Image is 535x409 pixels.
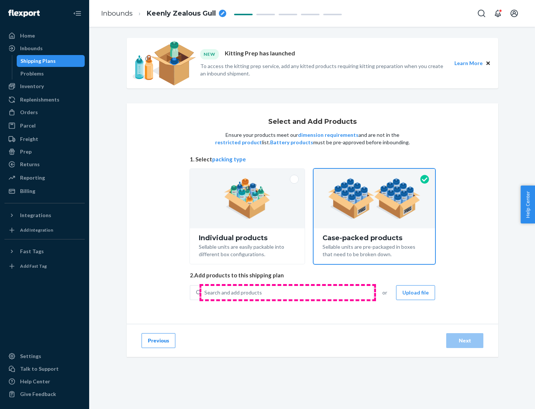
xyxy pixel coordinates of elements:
[322,242,426,258] div: Sellable units are pre-packaged in boxes that need to be broken down.
[446,333,483,348] button: Next
[20,96,59,103] div: Replenishments
[4,388,85,400] button: Give Feedback
[396,285,435,300] button: Upload file
[20,390,56,398] div: Give Feedback
[4,245,85,257] button: Fast Tags
[20,263,47,269] div: Add Fast Tag
[225,49,295,59] p: Kitting Prep has launched
[4,185,85,197] a: Billing
[4,172,85,184] a: Reporting
[298,131,359,139] button: dimension requirements
[95,3,232,25] ol: breadcrumbs
[20,109,38,116] div: Orders
[199,234,296,242] div: Individual products
[4,42,85,54] a: Inbounds
[322,234,426,242] div: Case-packed products
[147,9,216,19] span: Keenly Zealous Gull
[4,80,85,92] a: Inventory
[20,248,44,255] div: Fast Tags
[4,106,85,118] a: Orders
[70,6,85,21] button: Close Navigation
[20,135,38,143] div: Freight
[20,161,40,168] div: Returns
[20,83,44,90] div: Inventory
[328,178,421,219] img: case-pack.59cecea509d18c883b923b81aeac6d0b.png
[4,209,85,221] button: Integrations
[190,271,435,279] span: 2. Add products to this shipping plan
[4,350,85,362] a: Settings
[20,122,36,129] div: Parcel
[490,6,505,21] button: Open notifications
[20,378,50,385] div: Help Center
[20,174,45,181] div: Reporting
[199,242,296,258] div: Sellable units are easily packable into different box configurations.
[454,59,483,67] button: Learn More
[4,120,85,132] a: Parcel
[142,333,175,348] button: Previous
[20,187,35,195] div: Billing
[4,146,85,158] a: Prep
[4,158,85,170] a: Returns
[268,118,357,126] h1: Select and Add Products
[8,10,40,17] img: Flexport logo
[20,227,53,233] div: Add Integration
[4,260,85,272] a: Add Fast Tag
[190,155,435,163] span: 1. Select
[4,363,85,375] a: Talk to Support
[484,59,492,67] button: Close
[4,224,85,236] a: Add Integration
[200,49,219,59] div: NEW
[215,139,262,146] button: restricted product
[204,289,262,296] div: Search and add products
[453,337,477,344] div: Next
[507,6,522,21] button: Open account menu
[17,68,85,80] a: Problems
[4,376,85,387] a: Help Center
[4,30,85,42] a: Home
[521,186,535,223] button: Help Center
[20,212,51,219] div: Integrations
[20,57,56,65] div: Shipping Plans
[214,131,411,146] p: Ensure your products meet our and are not in the list. must be pre-approved before inbounding.
[20,148,32,155] div: Prep
[20,70,44,77] div: Problems
[20,32,35,39] div: Home
[20,352,41,360] div: Settings
[17,55,85,67] a: Shipping Plans
[20,365,59,373] div: Talk to Support
[20,45,43,52] div: Inbounds
[200,62,448,77] p: To access the kitting prep service, add any kitted products requiring kitting preparation when yo...
[101,9,133,17] a: Inbounds
[270,139,313,146] button: Battery products
[382,289,387,296] span: or
[224,178,270,219] img: individual-pack.facf35554cb0f1810c75b2bd6df2d64e.png
[212,155,246,163] button: packing type
[4,94,85,106] a: Replenishments
[474,6,489,21] button: Open Search Box
[4,133,85,145] a: Freight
